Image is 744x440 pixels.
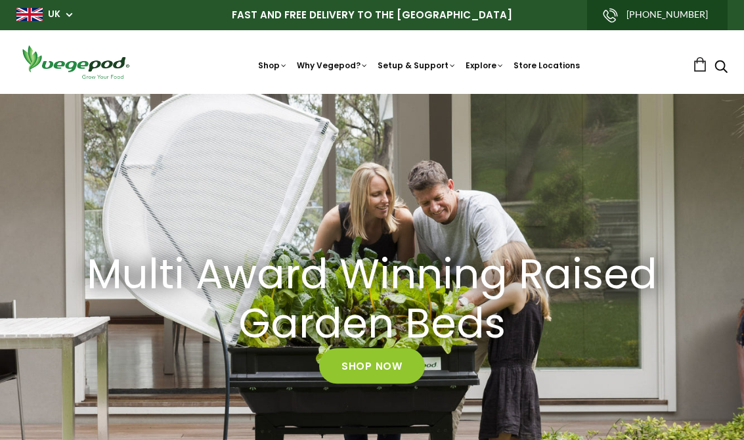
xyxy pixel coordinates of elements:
[48,8,60,21] a: UK
[72,250,672,349] a: Multi Award Winning Raised Garden Beds
[16,43,135,81] img: Vegepod
[258,60,288,71] a: Shop
[714,61,728,75] a: Search
[76,250,667,349] h2: Multi Award Winning Raised Garden Beds
[319,349,425,384] a: Shop Now
[466,60,504,71] a: Explore
[514,60,580,71] a: Store Locations
[297,60,368,71] a: Why Vegepod?
[16,8,43,21] img: gb_large.png
[378,60,456,71] a: Setup & Support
